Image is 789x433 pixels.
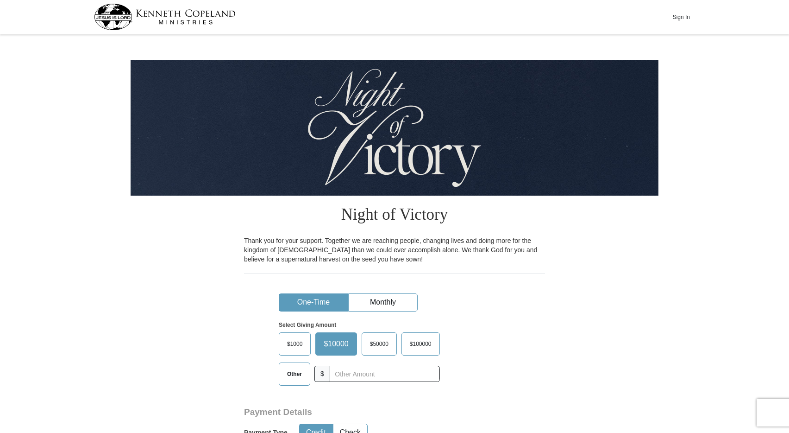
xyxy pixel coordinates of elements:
[667,10,695,24] button: Sign In
[244,236,545,264] p: Thank you for your support. Together we are reaching people, changing lives and doing more for th...
[405,337,436,351] span: $100000
[244,196,545,236] h1: Night of Victory
[282,337,307,351] span: $1000
[94,4,236,30] img: kcm-header-logo.svg
[330,366,440,382] input: Other Amount
[279,322,336,328] strong: Select Giving Amount
[279,294,348,311] button: One-Time
[314,366,330,382] span: $
[365,337,393,351] span: $50000
[282,367,307,381] span: Other
[319,337,353,351] span: $10000
[244,407,480,418] h3: Payment Details
[349,294,417,311] button: Monthly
